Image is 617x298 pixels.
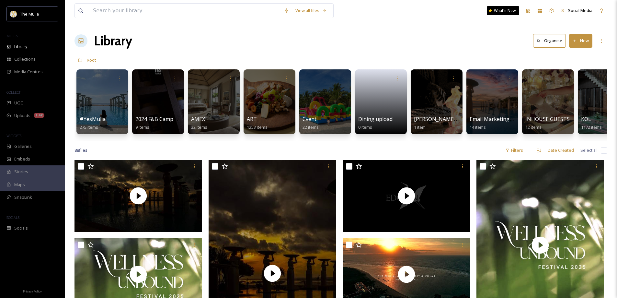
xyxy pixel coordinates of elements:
span: Uploads [14,113,30,119]
span: 14 items [470,124,486,130]
span: COLLECT [6,90,20,95]
a: KOL1172 items [581,116,602,130]
a: Email Marketing / EDM14 items [470,116,526,130]
span: Select all [580,147,598,153]
a: [PERSON_NAME]'s FILE1 item [414,116,471,130]
span: [PERSON_NAME]'s FILE [414,115,471,123]
a: View all files [292,4,330,17]
input: Search your library [90,4,280,18]
span: AMEX [191,115,205,123]
a: Root [87,56,96,64]
span: MEDIA [6,33,18,38]
div: Filters [502,144,526,157]
span: Stories [14,169,28,175]
span: INHOUSE GUESTS [525,115,570,123]
span: Media Centres [14,69,43,75]
img: mulia_logo.png [10,11,17,17]
img: thumbnail [74,160,202,232]
span: Library [14,43,27,50]
a: Privacy Policy [23,287,42,295]
span: 32 items [191,124,207,130]
span: KOL [581,115,591,123]
span: 1172 items [581,124,602,130]
button: New [569,34,592,47]
span: Galleries [14,143,32,149]
span: 12 items [525,124,542,130]
span: Email Marketing / EDM [470,115,526,123]
span: SOCIALS [6,215,19,220]
span: 2024 F&B Campaign [135,115,184,123]
a: Social Media [557,4,596,17]
span: Privacy Policy [23,289,42,293]
span: #YesMulia [80,115,106,123]
div: 1.4k [34,113,44,118]
span: Dining upload [358,115,393,123]
a: 2024 F&B Campaign9 items [135,116,184,130]
span: Root [87,57,96,63]
a: Dining upload0 items [358,116,393,130]
a: What's New [487,6,519,15]
a: INHOUSE GUESTS12 items [525,116,570,130]
a: AMEX32 items [191,116,207,130]
a: #YesMulia275 items [80,116,106,130]
span: 0 items [358,124,372,130]
span: Embeds [14,156,30,162]
span: 275 items [80,124,98,130]
span: 1253 items [247,124,268,130]
span: WIDGETS [6,133,21,138]
a: ART1253 items [247,116,268,130]
div: Date Created [544,144,577,157]
span: SnapLink [14,194,32,200]
img: thumbnail [343,160,470,232]
span: Social Media [568,7,592,13]
span: 1 item [414,124,426,130]
a: Organise [533,34,569,47]
span: Cvent [303,115,316,123]
span: Socials [14,225,28,231]
span: Collections [14,56,36,62]
span: Maps [14,182,25,188]
span: 9 items [135,124,149,130]
span: 88 file s [74,147,87,153]
button: Organise [533,34,566,47]
span: 22 items [303,124,319,130]
span: ART [247,115,257,123]
a: Library [94,31,132,51]
span: The Mulia [20,11,39,17]
span: UGC [14,100,23,106]
a: Cvent22 items [303,116,319,130]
